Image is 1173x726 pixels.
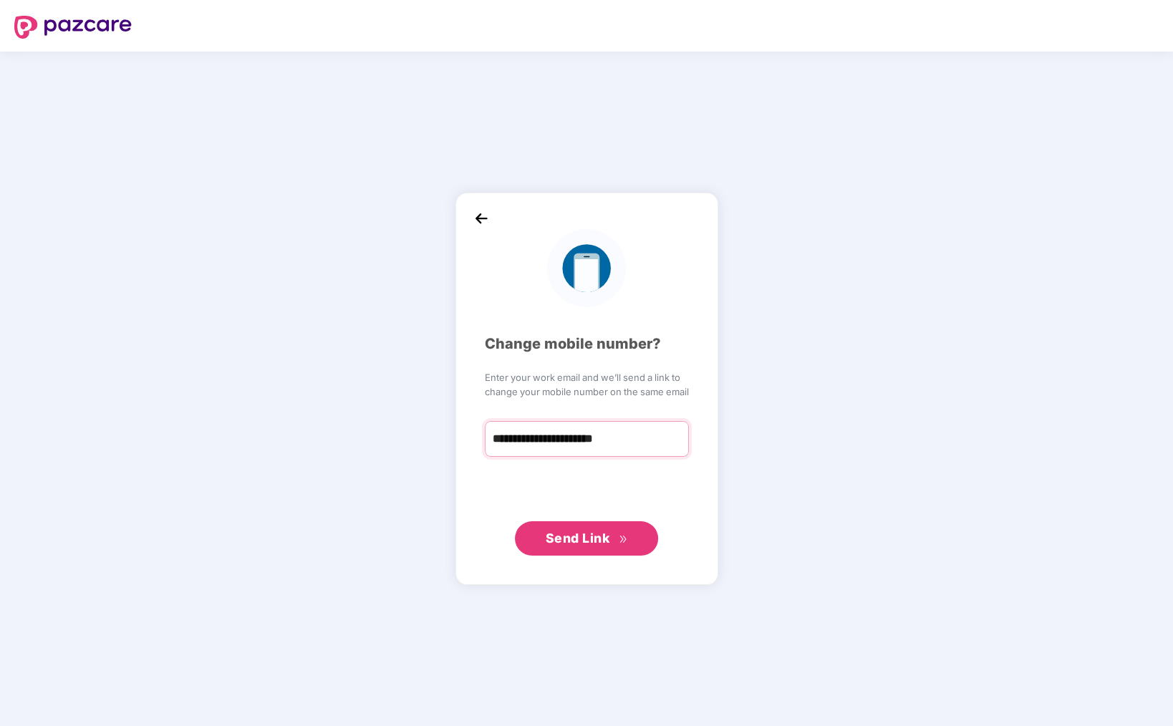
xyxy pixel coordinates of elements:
[14,16,132,39] img: logo
[619,535,628,544] span: double-right
[485,370,689,384] span: Enter your work email and we’ll send a link to
[485,333,689,355] div: Change mobile number?
[485,384,689,399] span: change your mobile number on the same email
[547,229,625,307] img: logo
[545,531,609,546] span: Send Link
[470,208,492,229] img: back_icon
[515,521,658,556] button: Send Linkdouble-right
